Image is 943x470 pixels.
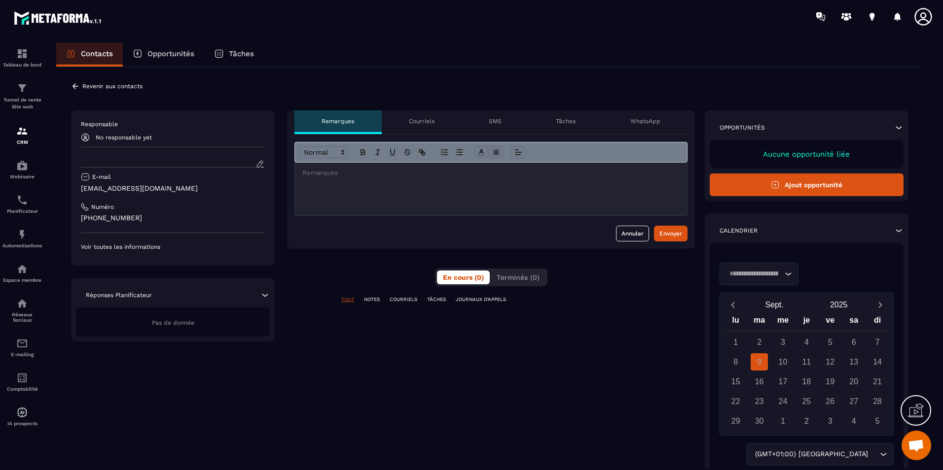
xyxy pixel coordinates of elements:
p: Espace membre [2,277,42,283]
p: JOURNAUX D'APPELS [456,296,506,303]
p: E-mailing [2,352,42,357]
a: Contacts [56,43,123,67]
div: 6 [845,334,863,351]
p: Automatisations [2,243,42,248]
img: automations [16,263,28,275]
div: 19 [822,373,839,390]
input: Search for option [870,449,877,460]
div: 13 [845,353,863,370]
p: IA prospects [2,421,42,426]
div: 1 [727,334,744,351]
div: Ouvrir le chat [902,431,931,460]
button: Open months overlay [742,296,807,313]
p: Contacts [81,49,113,58]
div: 14 [869,353,886,370]
p: Revenir aux contacts [82,83,143,90]
div: 16 [751,373,768,390]
a: formationformationTunnel de vente Site web [2,75,42,118]
a: formationformationTableau de bord [2,40,42,75]
button: Terminés (0) [491,270,545,284]
p: Aucune opportunité liée [720,150,894,159]
button: Ajout opportunité [710,173,904,196]
img: automations [16,160,28,171]
a: social-networksocial-networkRéseaux Sociaux [2,290,42,330]
p: SMS [489,117,502,125]
div: 5 [822,334,839,351]
span: Pas de donnée [152,319,194,326]
p: COURRIELS [390,296,417,303]
button: Next month [871,298,889,311]
div: 26 [822,393,839,410]
p: Voir toutes les informations [81,243,265,251]
div: me [771,313,795,331]
div: Calendar days [724,334,889,430]
img: formation [16,48,28,60]
div: 9 [751,353,768,370]
button: Previous month [724,298,742,311]
p: Webinaire [2,174,42,179]
p: Tableau de bord [2,62,42,67]
span: En cours (0) [443,273,484,281]
div: 4 [798,334,815,351]
div: 4 [845,412,863,430]
a: Tâches [204,43,264,67]
p: CRM [2,139,42,145]
div: 1 [774,412,792,430]
div: 3 [822,412,839,430]
div: lu [724,313,748,331]
div: 22 [727,393,744,410]
p: Comptabilité [2,386,42,392]
div: Calendar wrapper [724,313,889,430]
p: Responsable [81,120,265,128]
a: automationsautomationsAutomatisations [2,221,42,256]
p: Planificateur [2,208,42,214]
div: 7 [869,334,886,351]
div: 20 [845,373,863,390]
div: 15 [727,373,744,390]
a: automationsautomationsEspace membre [2,256,42,290]
p: Opportunités [720,124,765,132]
img: social-network [16,298,28,309]
div: Envoyer [659,229,682,238]
p: No responsable yet [96,134,152,141]
button: Envoyer [654,226,688,241]
img: logo [14,9,103,27]
div: 2 [751,334,768,351]
div: 30 [751,412,768,430]
img: scheduler [16,194,28,206]
p: [EMAIL_ADDRESS][DOMAIN_NAME] [81,184,265,193]
img: automations [16,406,28,418]
button: En cours (0) [437,270,490,284]
div: 12 [822,353,839,370]
div: 18 [798,373,815,390]
p: Tâches [229,49,254,58]
input: Search for option [726,269,782,279]
div: 2 [798,412,815,430]
div: 3 [774,334,792,351]
a: emailemailE-mailing [2,330,42,365]
div: 25 [798,393,815,410]
img: automations [16,229,28,240]
a: accountantaccountantComptabilité [2,365,42,399]
p: Opportunités [147,49,194,58]
p: NOTES [364,296,380,303]
span: Terminés (0) [497,273,540,281]
div: 11 [798,353,815,370]
p: TÂCHES [427,296,446,303]
div: 21 [869,373,886,390]
p: Calendrier [720,227,758,235]
p: Réseaux Sociaux [2,312,42,323]
img: formation [16,82,28,94]
p: Courriels [409,117,435,125]
div: 29 [727,412,744,430]
a: schedulerschedulerPlanificateur [2,187,42,221]
img: formation [16,125,28,137]
img: accountant [16,372,28,384]
p: Numéro [91,203,114,211]
div: 17 [774,373,792,390]
div: je [795,313,818,331]
div: sa [842,313,866,331]
button: Annuler [616,226,649,241]
span: (GMT+01:00) [GEOGRAPHIC_DATA] [753,449,870,460]
p: Réponses Planificateur [86,291,152,299]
